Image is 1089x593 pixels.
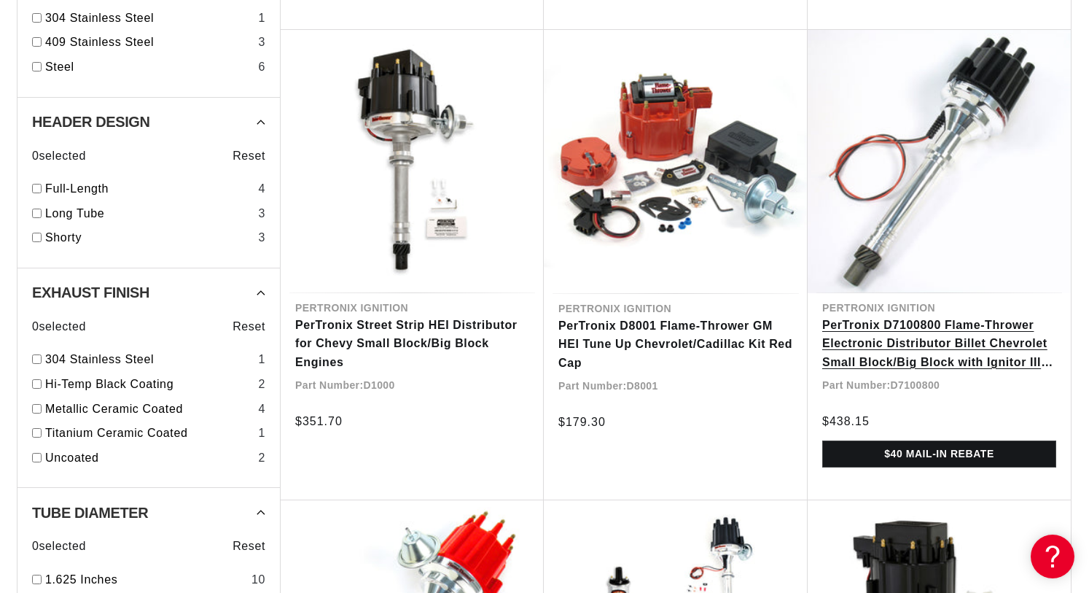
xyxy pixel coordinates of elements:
span: Reset [233,147,265,166]
span: Reset [233,537,265,556]
a: Shorty [45,228,252,247]
div: 1 [258,9,265,28]
span: 0 selected [32,147,86,166]
div: 10 [251,570,265,589]
div: 3 [258,33,265,52]
span: 0 selected [32,317,86,336]
a: Steel [45,58,252,77]
a: 304 Stainless Steel [45,350,252,369]
div: 2 [258,375,265,394]
a: Metallic Ceramic Coated [45,400,252,419]
div: 4 [258,179,265,198]
a: 304 Stainless Steel [45,9,252,28]
a: 409 Stainless Steel [45,33,252,52]
a: PerTronix D7100800 Flame-Thrower Electronic Distributor Billet Chevrolet Small Block/Big Block wi... [822,316,1056,372]
a: Full-Length [45,179,252,198]
div: 3 [258,204,265,223]
span: 0 selected [32,537,86,556]
span: Exhaust Finish [32,285,149,300]
a: PerTronix Street Strip HEI Distributor for Chevy Small Block/Big Block Engines [295,316,529,372]
span: Header Design [32,115,150,129]
a: Hi-Temp Black Coating [45,375,252,394]
span: Tube Diameter [32,505,148,520]
a: Long Tube [45,204,252,223]
a: Uncoated [45,449,252,468]
div: 1 [258,424,265,443]
div: 2 [258,449,265,468]
div: 3 [258,228,265,247]
a: 1.625 Inches [45,570,246,589]
div: 4 [258,400,265,419]
a: PerTronix D8001 Flame-Thrower GM HEI Tune Up Chevrolet/Cadillac Kit Red Cap [558,317,793,373]
div: 1 [258,350,265,369]
div: 6 [258,58,265,77]
span: Reset [233,317,265,336]
a: Titanium Ceramic Coated [45,424,252,443]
